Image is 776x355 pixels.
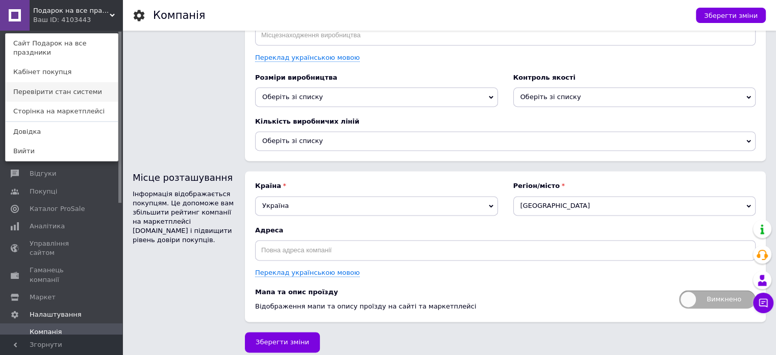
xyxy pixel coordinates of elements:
b: Контроль якості [513,73,756,82]
b: Розміри виробництва [255,73,498,82]
span: Оберіть зі списку [262,137,323,145]
span: Налаштування [30,310,82,319]
input: Повна адреса компанії [255,240,756,261]
b: Кількість виробничих ліній [255,117,756,126]
span: Зберегти зміни [704,12,758,19]
span: Оберіть зі списку [262,93,323,101]
span: Гаманець компанії [30,266,94,284]
span: Оберіть зі списку [520,93,581,101]
span: Компанія [30,327,62,337]
span: Зберегти зміни [256,338,309,346]
span: Україна [255,196,498,216]
b: Адреса [255,226,756,235]
p: Відображення мапи та опису проїзду на сайті та маркетплейсі [255,302,669,311]
a: Вийти [6,141,118,161]
body: Редактор, 31361228-D6B9-4065-B95D-0B4F3C882785 [10,10,489,21]
a: Переклад українською мовою [255,269,360,277]
span: Управління сайтом [30,239,94,257]
div: Інформація відображається покупцям. Це допоможе вам збільшити рейтинг компанії на маркетплейсі [D... [133,190,235,245]
span: [GEOGRAPHIC_DATA] [513,196,756,216]
h1: Компанія [153,9,205,21]
button: Чат з покупцем [753,293,773,313]
span: Маркет [30,293,56,302]
a: Перевірити стан системи [6,82,118,102]
b: Регіон/місто [513,181,756,191]
input: Місцезнаходження виробництва [255,25,756,45]
button: Зберегти зміни [696,8,766,23]
span: Покупці [30,187,57,196]
a: Сторінка на маркетплейсі [6,102,118,121]
span: Каталог ProSale [30,204,85,214]
b: Мапа та опис проїзду [255,288,669,297]
a: Кабінет покупця [6,62,118,82]
span: Відгуки [30,169,56,178]
span: Вимкнено [679,290,756,309]
button: Зберегти зміни [245,332,320,352]
div: Ваш ID: 4103443 [33,15,76,25]
b: Країна [255,181,498,191]
span: Подарок на все праздники [33,6,110,15]
span: Аналітика [30,222,65,231]
div: Місце розташування [133,171,235,184]
a: Переклад українською мовою [255,54,360,62]
a: Довідка [6,122,118,141]
a: Сайт Подарок на все праздники [6,34,118,62]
